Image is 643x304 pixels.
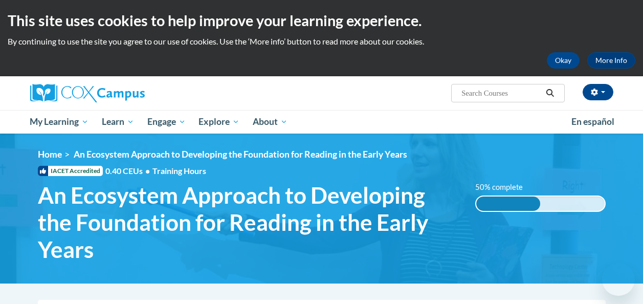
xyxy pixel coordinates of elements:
[475,182,534,193] label: 50% complete
[542,87,558,99] button: Search
[192,110,246,134] a: Explore
[8,36,635,47] p: By continuing to use the site you agree to our use of cookies. Use the ‘More info’ button to read...
[8,10,635,31] h2: This site uses cookies to help improve your learning experience.
[460,87,542,99] input: Search Courses
[95,110,141,134] a: Learn
[141,110,192,134] a: Engage
[38,182,460,263] span: An Ecosystem Approach to Developing the Foundation for Reading in the Early Years
[253,116,287,128] span: About
[583,84,613,100] button: Account Settings
[38,149,62,160] a: Home
[152,166,206,176] span: Training Hours
[23,110,621,134] div: Main menu
[102,116,134,128] span: Learn
[571,116,614,127] span: En español
[30,84,214,102] a: Cox Campus
[74,149,407,160] span: An Ecosystem Approach to Developing the Foundation for Reading in the Early Years
[24,110,96,134] a: My Learning
[147,116,186,128] span: Engage
[246,110,294,134] a: About
[105,165,152,177] span: 0.40 CEUs
[145,166,150,176] span: •
[30,116,88,128] span: My Learning
[30,84,145,102] img: Cox Campus
[476,197,541,211] div: 50% complete
[547,52,580,69] button: Okay
[198,116,239,128] span: Explore
[602,263,635,296] iframe: Button to launch messaging window
[38,166,103,176] span: IACET Accredited
[565,111,621,133] a: En español
[587,52,635,69] a: More Info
